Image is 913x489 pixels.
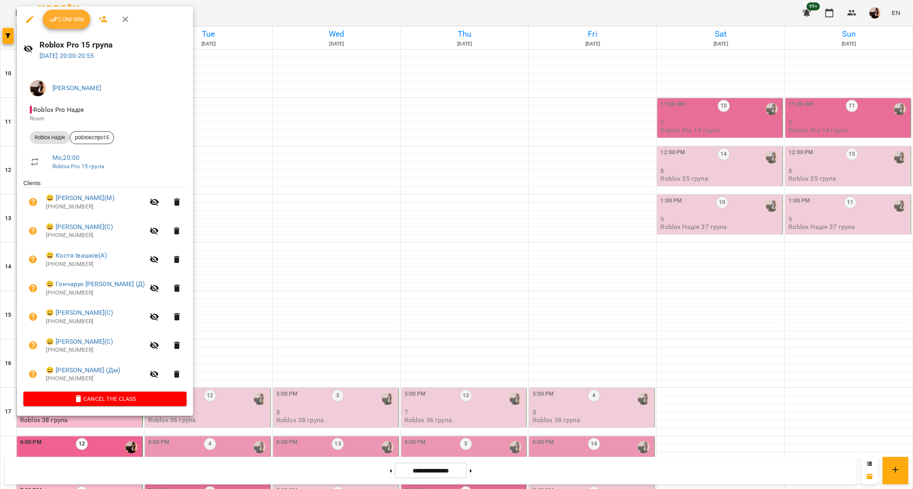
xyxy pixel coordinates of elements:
[46,337,113,347] a: 😀 [PERSON_NAME](С)
[46,365,120,375] a: 😀 [PERSON_NAME] (Дм)
[23,250,43,269] button: Unpaid. Bill the attendance?
[23,307,43,326] button: Unpaid. Bill the attendance?
[52,163,104,169] a: Roblox Pro 15 група
[30,80,46,96] img: f1c8304d7b699b11ef2dd1d838014dff.jpg
[46,251,107,260] a: 😀 Костя Івашків(А)
[52,84,101,92] a: [PERSON_NAME]
[43,10,90,29] button: Confirm
[39,39,187,51] h6: Roblox Pro 15 група
[23,365,43,384] button: Unpaid. Bill the attendance?
[46,231,145,239] p: [PHONE_NUMBER]
[30,106,86,113] span: - Roblox Pro Надія
[49,14,84,24] span: Confirm
[30,394,180,404] span: Cancel the class
[52,154,79,161] a: Mo , 20:00
[39,52,94,60] a: [DATE] 20:00-20:55
[46,203,145,211] p: [PHONE_NUMBER]
[46,260,145,268] p: [PHONE_NUMBER]
[23,336,43,355] button: Unpaid. Bill the attendance?
[30,115,180,123] p: Room
[46,222,113,232] a: 😀 [PERSON_NAME](С)
[70,131,114,144] div: роблокспро15
[30,134,70,141] span: Roblox Надія
[46,289,145,297] p: [PHONE_NUMBER]
[46,346,145,354] p: [PHONE_NUMBER]
[46,308,113,318] a: 😀 [PERSON_NAME](С)
[70,134,114,141] span: роблокспро15
[46,375,145,383] p: [PHONE_NUMBER]
[23,179,187,392] ul: Clients
[23,192,43,212] button: Unpaid. Bill the attendance?
[46,279,145,289] a: 😀 Гончарук [PERSON_NAME] (Д)
[46,193,114,203] a: 😀 [PERSON_NAME](М)
[23,392,187,406] button: Cancel the class
[23,221,43,241] button: Unpaid. Bill the attendance?
[46,318,145,326] p: [PHONE_NUMBER]
[23,279,43,298] button: Unpaid. Bill the attendance?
